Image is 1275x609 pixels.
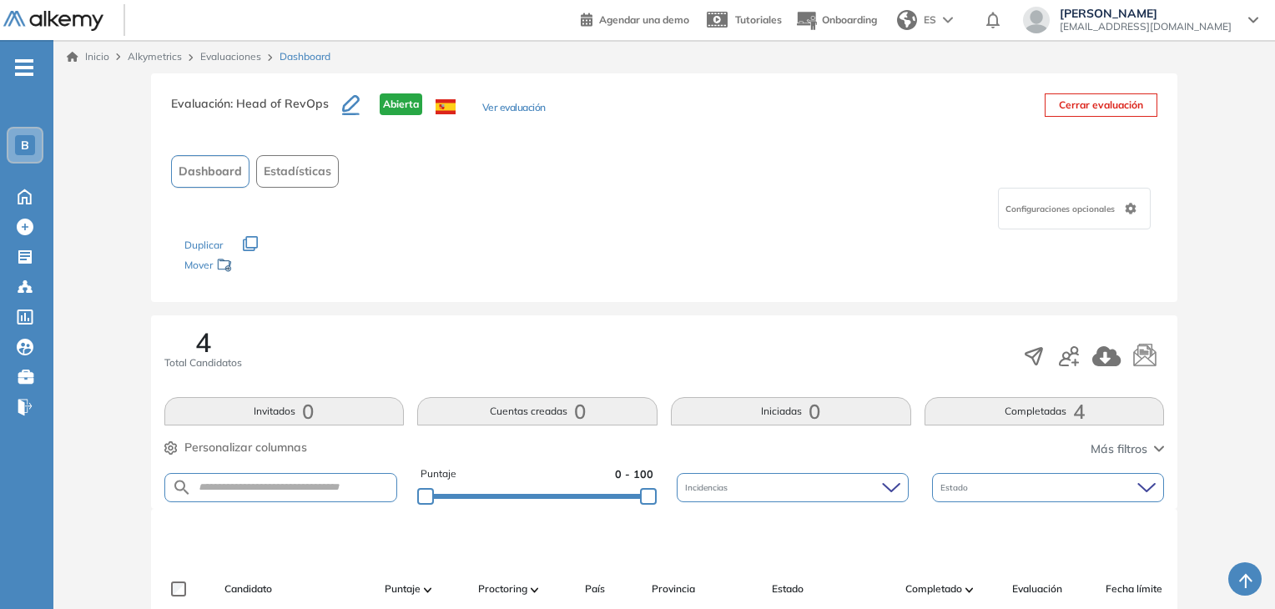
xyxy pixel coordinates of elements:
[652,581,695,596] span: Provincia
[184,439,307,456] span: Personalizar columnas
[171,93,342,128] h3: Evaluación
[436,99,456,114] img: ESP
[965,587,974,592] img: [missing "en.ARROW_ALT" translation]
[128,50,182,63] span: Alkymetrics
[179,163,242,180] span: Dashboard
[671,397,911,425] button: Iniciadas0
[940,481,971,494] span: Estado
[924,13,936,28] span: ES
[380,93,422,115] span: Abierta
[164,397,405,425] button: Invitados0
[772,581,804,596] span: Estado
[932,473,1164,502] div: Estado
[531,587,539,592] img: [missing "en.ARROW_ALT" translation]
[1060,7,1232,20] span: [PERSON_NAME]
[172,477,192,498] img: SEARCH_ALT
[15,66,33,69] i: -
[264,163,331,180] span: Estadísticas
[677,473,909,502] div: Incidencias
[230,96,329,111] span: : Head of RevOps
[943,17,953,23] img: arrow
[822,13,877,26] span: Onboarding
[224,581,272,596] span: Candidato
[417,397,658,425] button: Cuentas creadas0
[184,239,223,251] span: Duplicar
[280,49,330,64] span: Dashboard
[998,188,1151,229] div: Configuraciones opcionales
[795,3,877,38] button: Onboarding
[1091,440,1147,458] span: Más filtros
[3,11,103,32] img: Logo
[164,355,242,370] span: Total Candidatos
[905,581,962,596] span: Completado
[200,50,261,63] a: Evaluaciones
[685,481,731,494] span: Incidencias
[421,466,456,482] span: Puntaje
[599,13,689,26] span: Agendar una demo
[897,10,917,30] img: world
[1012,581,1062,596] span: Evaluación
[1060,20,1232,33] span: [EMAIL_ADDRESS][DOMAIN_NAME]
[184,251,351,282] div: Mover
[164,439,307,456] button: Personalizar columnas
[424,587,432,592] img: [missing "en.ARROW_ALT" translation]
[478,581,527,596] span: Proctoring
[67,49,109,64] a: Inicio
[482,100,546,118] button: Ver evaluación
[195,329,211,355] span: 4
[615,466,653,482] span: 0 - 100
[1091,440,1164,458] button: Más filtros
[735,13,782,26] span: Tutoriales
[1106,581,1162,596] span: Fecha límite
[581,8,689,28] a: Agendar una demo
[171,155,249,188] button: Dashboard
[585,581,605,596] span: País
[256,155,339,188] button: Estadísticas
[1045,93,1157,117] button: Cerrar evaluación
[1005,203,1118,215] span: Configuraciones opcionales
[925,397,1165,425] button: Completadas4
[385,581,421,596] span: Puntaje
[21,138,29,152] span: B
